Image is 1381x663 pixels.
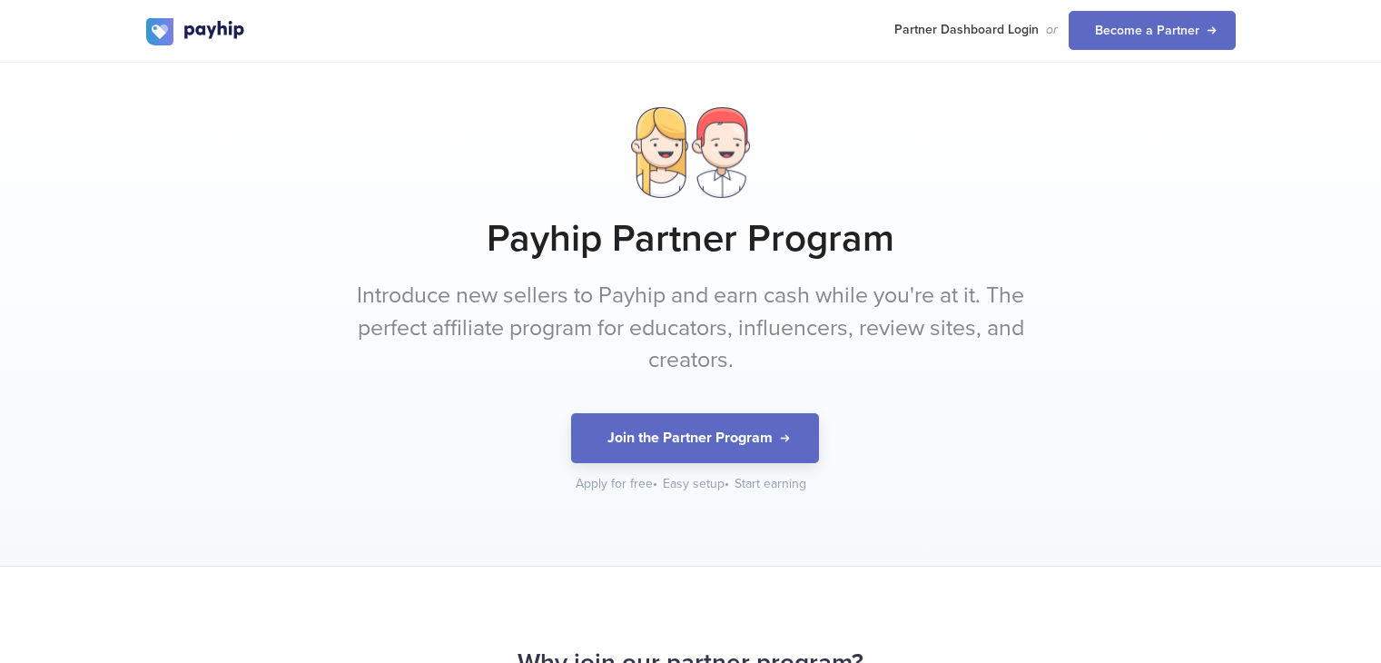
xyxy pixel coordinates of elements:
h1: Payhip Partner Program [146,216,1236,262]
img: dude.png [692,107,750,198]
img: lady.png [631,107,687,198]
span: • [653,476,657,491]
div: Apply for free [576,475,659,493]
p: Introduce new sellers to Payhip and earn cash while you're at it. The perfect affiliate program f... [350,280,1031,377]
div: Start earning [735,475,806,493]
button: Join the Partner Program [571,413,819,463]
a: Become a Partner [1069,11,1236,50]
img: logo.svg [146,18,246,45]
span: • [725,476,729,491]
div: Easy setup [663,475,731,493]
